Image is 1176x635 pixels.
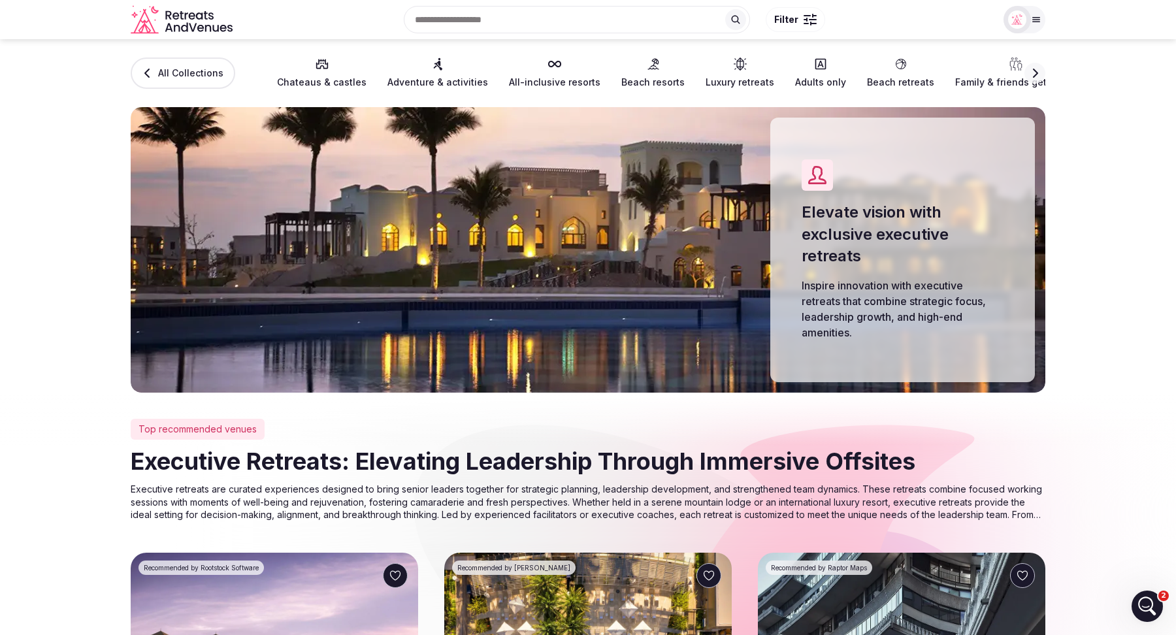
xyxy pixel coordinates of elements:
span: Chateaus & castles [277,76,367,89]
svg: Retreats and Venues company logo [131,5,235,35]
a: Chateaus & castles [277,57,367,89]
a: Family & friends getaways [955,57,1077,89]
a: Visit the homepage [131,5,235,35]
a: Luxury retreats [706,57,774,89]
img: Executive retreats [131,107,1045,393]
a: Adventure & activities [387,57,488,89]
span: Beach resorts [621,76,685,89]
div: Recommended by Zapier [452,561,576,575]
div: Recommended by Rootstock Software [139,561,264,575]
p: Executive retreats are curated experiences designed to bring senior leaders together for strategi... [131,483,1045,521]
div: Recommended by Raptor Maps [766,561,872,575]
a: Beach resorts [621,57,685,89]
p: Inspire innovation with executive retreats that combine strategic focus, leadership growth, and h... [802,278,1004,340]
div: Top recommended venues [131,419,265,440]
a: Adults only [795,57,846,89]
span: Luxury retreats [706,76,774,89]
span: Filter [774,13,798,26]
span: 2 [1158,591,1169,601]
iframe: Intercom live chat [1132,591,1163,622]
span: Beach retreats [867,76,934,89]
span: Adults only [795,76,846,89]
span: Adventure & activities [387,76,488,89]
span: Recommended by [PERSON_NAME] [457,563,570,572]
a: All Collections [131,57,235,89]
a: All-inclusive resorts [509,57,600,89]
span: Family & friends getaways [955,76,1077,89]
h1: Elevate vision with exclusive executive retreats [802,201,1004,267]
span: All Collections [158,67,223,80]
h2: Executive Retreats: Elevating Leadership Through Immersive Offsites [131,445,1045,478]
img: Matt Grant Oakes [1008,10,1026,29]
span: All-inclusive resorts [509,76,600,89]
span: Recommended by Raptor Maps [771,563,867,572]
span: Recommended by Rootstock Software [144,563,259,572]
button: Filter [766,7,825,32]
a: Beach retreats [867,57,934,89]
